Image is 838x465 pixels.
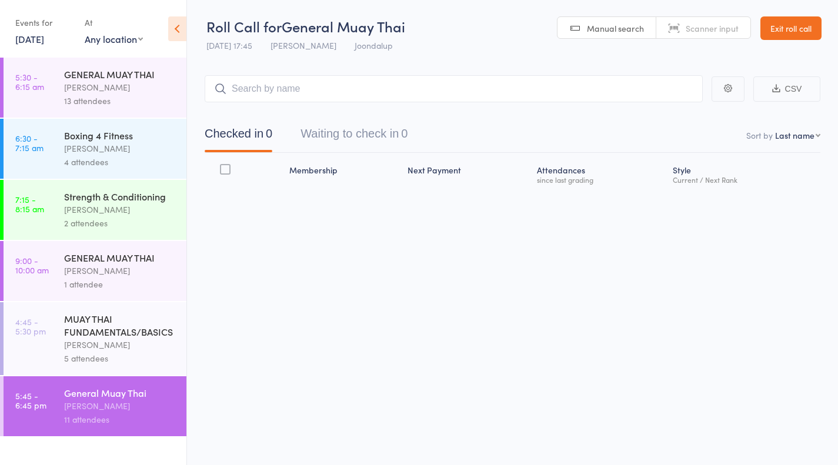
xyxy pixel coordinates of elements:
[15,391,46,410] time: 5:45 - 6:45 pm
[4,119,186,179] a: 6:30 -7:15 amBoxing 4 Fitness[PERSON_NAME]4 attendees
[775,129,814,141] div: Last name
[4,58,186,118] a: 5:30 -6:15 amGENERAL MUAY THAI[PERSON_NAME]13 attendees
[15,317,46,336] time: 4:45 - 5:30 pm
[64,413,176,426] div: 11 attendees
[4,241,186,301] a: 9:00 -10:00 amGENERAL MUAY THAI[PERSON_NAME]1 attendee
[64,81,176,94] div: [PERSON_NAME]
[85,32,143,45] div: Any location
[4,180,186,240] a: 7:15 -8:15 amStrength & Conditioning[PERSON_NAME]2 attendees
[15,13,73,32] div: Events for
[64,312,176,338] div: MUAY THAI FUNDAMENTALS/BASICS
[15,195,44,213] time: 7:15 - 8:15 am
[64,277,176,291] div: 1 attendee
[673,176,816,183] div: Current / Next Rank
[537,176,663,183] div: since last grading
[64,264,176,277] div: [PERSON_NAME]
[64,399,176,413] div: [PERSON_NAME]
[285,158,403,189] div: Membership
[15,32,44,45] a: [DATE]
[753,76,820,102] button: CSV
[4,302,186,375] a: 4:45 -5:30 pmMUAY THAI FUNDAMENTALS/BASICS[PERSON_NAME]5 attendees
[760,16,822,40] a: Exit roll call
[205,121,272,152] button: Checked in0
[668,158,820,189] div: Style
[205,75,703,102] input: Search by name
[206,39,252,51] span: [DATE] 17:45
[686,22,739,34] span: Scanner input
[301,121,408,152] button: Waiting to check in0
[15,256,49,275] time: 9:00 - 10:00 am
[64,352,176,365] div: 5 attendees
[403,158,532,189] div: Next Payment
[587,22,644,34] span: Manual search
[401,127,408,140] div: 0
[85,13,143,32] div: At
[64,155,176,169] div: 4 attendees
[266,127,272,140] div: 0
[15,133,44,152] time: 6:30 - 7:15 am
[64,251,176,264] div: GENERAL MUAY THAI
[4,376,186,436] a: 5:45 -6:45 pmGeneral Muay Thai[PERSON_NAME]11 attendees
[64,190,176,203] div: Strength & Conditioning
[64,216,176,230] div: 2 attendees
[64,386,176,399] div: General Muay Thai
[64,68,176,81] div: GENERAL MUAY THAI
[532,158,667,189] div: Atten­dances
[64,338,176,352] div: [PERSON_NAME]
[64,142,176,155] div: [PERSON_NAME]
[746,129,773,141] label: Sort by
[355,39,393,51] span: Joondalup
[206,16,282,36] span: Roll Call for
[64,129,176,142] div: Boxing 4 Fitness
[282,16,405,36] span: General Muay Thai
[271,39,336,51] span: [PERSON_NAME]
[15,72,44,91] time: 5:30 - 6:15 am
[64,94,176,108] div: 13 attendees
[64,203,176,216] div: [PERSON_NAME]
